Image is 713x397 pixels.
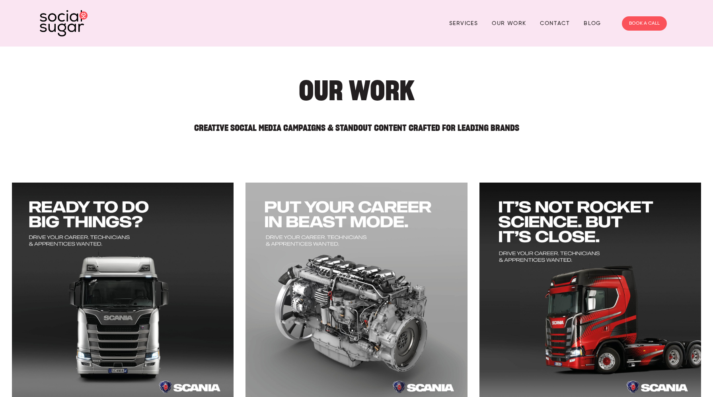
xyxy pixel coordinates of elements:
a: Contact [540,17,570,29]
h2: Creative Social Media Campaigns & Standout Content Crafted for Leading Brands [83,116,630,132]
a: BOOK A CALL [622,16,667,31]
a: Blog [584,17,601,29]
a: Services [449,17,478,29]
a: Our Work [492,17,526,29]
img: SocialSugar [40,10,88,37]
h1: Our Work [83,78,630,103]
